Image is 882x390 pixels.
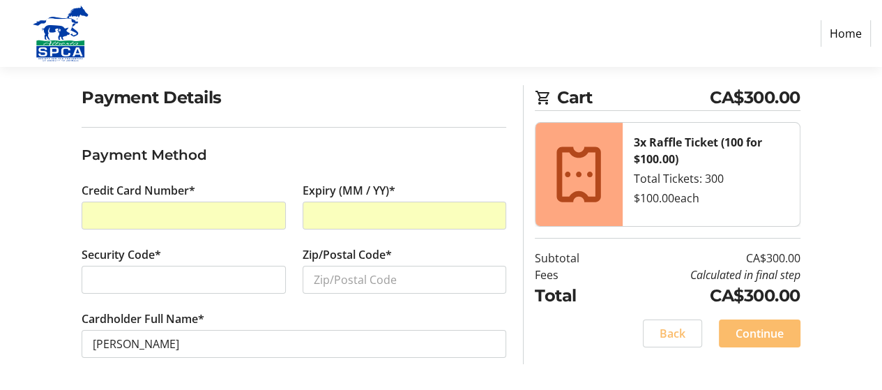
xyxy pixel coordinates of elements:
[82,310,204,327] label: Cardholder Full Name*
[82,330,506,358] input: Card Holder Name
[660,325,685,342] span: Back
[535,283,611,308] td: Total
[634,170,789,187] div: Total Tickets: 300
[82,144,506,165] h3: Payment Method
[611,250,800,267] td: CA$300.00
[535,267,611,283] td: Fees
[314,207,495,224] iframe: Secure expiration date input frame
[93,271,274,288] iframe: Secure CVC input frame
[535,250,611,267] td: Subtotal
[303,246,392,263] label: Zip/Postal Code*
[557,85,710,110] span: Cart
[82,246,161,263] label: Security Code*
[821,20,871,47] a: Home
[736,325,784,342] span: Continue
[82,182,195,199] label: Credit Card Number*
[634,190,789,207] div: $100.00 each
[611,267,800,283] td: Calculated in final step
[93,207,274,224] iframe: Secure card number input frame
[710,85,800,110] span: CA$300.00
[643,320,702,347] button: Back
[634,135,762,167] strong: 3x Raffle Ticket (100 for $100.00)
[303,266,506,294] input: Zip/Postal Code
[719,320,800,347] button: Continue
[11,6,110,61] img: Alberta SPCA's Logo
[611,283,800,308] td: CA$300.00
[303,182,395,199] label: Expiry (MM / YY)*
[82,85,506,110] h2: Payment Details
